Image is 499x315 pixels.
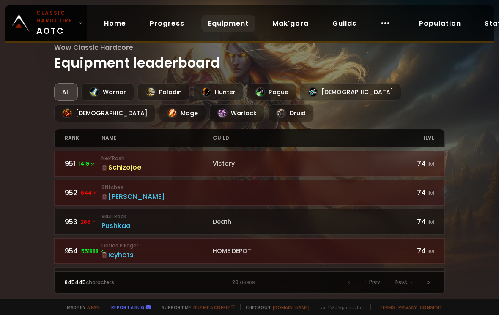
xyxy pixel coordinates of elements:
div: guild [213,129,398,147]
small: ilvl [428,190,434,197]
span: 266 [81,218,96,226]
div: Warlock [209,104,265,122]
div: Victory [213,159,398,168]
div: HOME DEPOT [213,247,398,255]
div: 953 [65,217,101,227]
div: name [101,129,212,147]
div: [DEMOGRAPHIC_DATA] [54,104,156,122]
a: Buy me a coffee [193,304,235,310]
div: 74 [398,246,434,256]
a: Guilds [326,15,363,32]
div: 20 [157,279,342,286]
small: / 16909 [239,280,255,286]
div: Icyhots [101,250,212,260]
div: Rogue [247,83,296,101]
div: 952 [65,187,101,198]
span: 644 [81,189,98,197]
a: 9511419 Nek'RoshSchizojoeVictory74 ilvl [54,151,445,177]
a: 952644 Stitches[PERSON_NAME]74 ilvl [54,180,445,206]
small: Classic Hardcore [36,9,75,24]
span: 551888 [81,247,104,255]
a: 954551888 Defias PillagerIcyhotsHOME DEPOT74 ilvl [54,238,445,264]
a: [DOMAIN_NAME] [273,304,310,310]
small: ilvl [428,219,434,226]
div: 74 [398,187,434,198]
span: 845445 [65,279,86,286]
a: Progress [143,15,191,32]
small: Defias Pillager [101,242,212,250]
div: Hunter [193,83,244,101]
small: ilvl [428,160,434,168]
h1: Equipment leaderboard [54,42,445,73]
span: Checkout [240,304,310,310]
a: Terms [379,304,395,310]
div: rank [65,129,101,147]
div: Pushkaa [101,220,212,231]
a: 9551370 Defias PillagerEgoesHOME DEPOT74 ilvl [54,267,445,293]
div: Mage [159,104,206,122]
div: 951 [65,158,101,169]
a: Home [97,15,133,32]
span: Next [395,278,407,286]
span: Wow Classic Hardcore [54,42,445,53]
a: Consent [420,304,442,310]
span: Made by [62,304,100,310]
div: 954 [65,246,101,256]
a: Population [412,15,468,32]
div: 74 [398,158,434,169]
div: characters [65,279,157,286]
div: ilvl [398,129,434,147]
a: Report a bug [111,304,144,310]
div: Druid [268,104,314,122]
div: Death [213,217,398,226]
a: Mak'gora [266,15,315,32]
span: Prev [369,278,380,286]
div: [PERSON_NAME] [101,191,212,202]
small: ilvl [428,248,434,255]
a: a fan [87,304,100,310]
div: 74 [398,217,434,227]
div: [DEMOGRAPHIC_DATA] [300,83,401,101]
div: All [54,83,78,101]
a: 953266 Skull RockPushkaaDeath74 ilvl [54,209,445,235]
div: Warrior [81,83,134,101]
small: Skull Rock [101,213,212,220]
a: Classic HardcoreAOTC [5,5,87,41]
span: Support me, [156,304,235,310]
small: Nek'Rosh [101,155,212,162]
a: Privacy [398,304,417,310]
span: AOTC [36,9,75,37]
span: v. d752d5 - production [315,304,365,310]
a: Equipment [201,15,255,32]
div: Paladin [137,83,190,101]
div: Schizojoe [101,162,212,173]
span: 1419 [79,160,95,168]
small: Stitches [101,184,212,191]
